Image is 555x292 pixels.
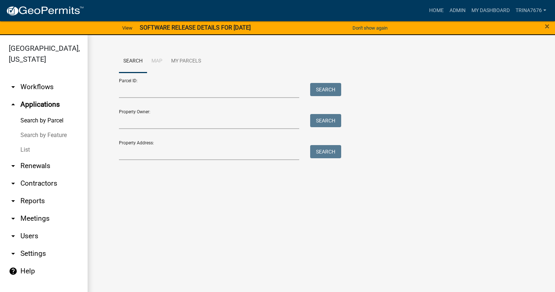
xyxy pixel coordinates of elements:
[119,50,147,73] a: Search
[140,24,251,31] strong: SOFTWARE RELEASE DETAILS FOR [DATE]
[9,179,18,188] i: arrow_drop_down
[513,4,549,18] a: trina7676
[9,83,18,91] i: arrow_drop_down
[310,83,341,96] button: Search
[9,197,18,205] i: arrow_drop_down
[310,145,341,158] button: Search
[9,214,18,223] i: arrow_drop_down
[426,4,447,18] a: Home
[545,21,550,31] span: ×
[310,114,341,127] button: Search
[9,100,18,109] i: arrow_drop_up
[545,22,550,31] button: Close
[350,22,390,34] button: Don't show again
[167,50,205,73] a: My Parcels
[9,232,18,240] i: arrow_drop_down
[9,162,18,170] i: arrow_drop_down
[9,249,18,258] i: arrow_drop_down
[9,267,18,276] i: help
[469,4,513,18] a: My Dashboard
[447,4,469,18] a: Admin
[119,22,135,34] a: View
